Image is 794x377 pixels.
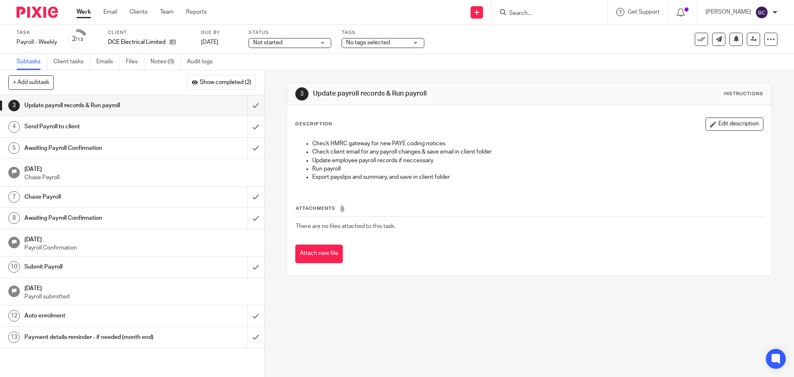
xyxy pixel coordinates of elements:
button: Attach new file [295,245,343,263]
small: /13 [76,37,83,42]
a: Team [160,8,174,16]
h1: Submit Payroll [24,261,167,273]
div: 12 [8,310,20,322]
p: Update employee payroll records if neccessary [312,156,763,165]
h1: Auto enrolment [24,310,167,322]
div: 5 [8,142,20,154]
a: Audit logs [187,54,219,70]
span: No tags selected [346,40,390,46]
h1: [DATE] [24,163,256,173]
a: Notes (0) [151,54,181,70]
div: 4 [8,121,20,133]
button: Edit description [706,118,763,131]
a: Email [103,8,117,16]
a: Reports [186,8,207,16]
div: Payroll - Weekly [17,38,57,46]
a: Work [77,8,91,16]
p: Check client email for any payroll changes & save email in client folder [312,148,763,156]
div: 13 [8,331,20,343]
input: Search [508,10,583,17]
p: Payroll submitted [24,293,256,301]
p: DCE Electrical Limited [108,38,165,46]
h1: Awaiting Payroll Confirmation [24,142,167,154]
p: Payroll Confirmation [24,244,256,252]
p: [PERSON_NAME] [706,8,751,16]
h1: Update payroll records & Run payroll [24,99,167,112]
a: Client tasks [53,54,90,70]
button: Show completed (2) [187,75,256,89]
span: Get Support [628,9,660,15]
div: 3 [8,100,20,111]
h1: Awaiting Payroll Confirmation [24,212,167,224]
h1: Chase Payroll [24,191,167,203]
img: Pixie [17,7,58,18]
h1: Update payroll records & Run payroll [313,89,547,98]
button: + Add subtask [8,75,54,89]
a: Subtasks [17,54,47,70]
span: Show completed (2) [200,79,251,86]
label: Task [17,29,57,36]
div: 8 [8,212,20,224]
label: Client [108,29,191,36]
span: Not started [253,40,282,46]
label: Tags [342,29,424,36]
span: There are no files attached to this task. [296,223,395,229]
a: Files [126,54,144,70]
label: Status [249,29,331,36]
h1: [DATE] [24,282,256,293]
img: svg%3E [755,6,768,19]
h1: [DATE] [24,233,256,244]
span: Attachments [296,206,335,211]
p: Chase Payroll [24,173,256,182]
span: [DATE] [201,39,218,45]
div: 3 [295,87,309,101]
div: 10 [8,261,20,273]
p: Export payslips and summary, and save in client folder [312,173,763,181]
div: Instructions [724,91,763,97]
p: Description [295,121,332,127]
div: 7 [8,191,20,203]
p: Run payroll [312,165,763,173]
h1: Payment details reminder - if needed (month end) [24,331,167,343]
div: 2 [72,34,83,44]
h1: Send Payroll to client [24,120,167,133]
label: Due by [201,29,238,36]
a: Clients [129,8,148,16]
p: Check HMRC gateway for new PAYE coding notices [312,139,763,148]
a: Emails [96,54,120,70]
